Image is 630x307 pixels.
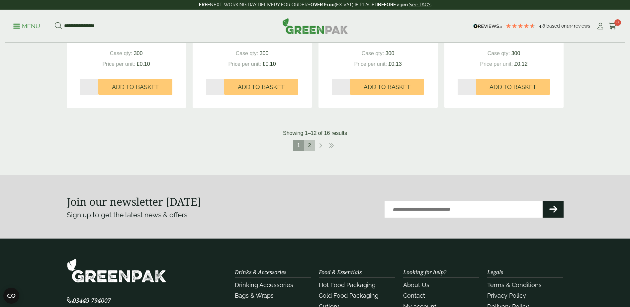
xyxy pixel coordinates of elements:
[311,2,335,7] strong: OVER £100
[137,61,150,67] span: £0.10
[514,61,528,67] span: £0.12
[362,51,384,56] span: Case qty:
[228,61,261,67] span: Price per unit:
[260,51,269,56] span: 300
[480,61,513,67] span: Price per unit:
[476,79,550,95] button: Add to Basket
[112,83,159,91] span: Add to Basket
[102,61,135,67] span: Price per unit:
[539,23,546,29] span: 4.8
[490,83,536,91] span: Add to Basket
[596,23,604,30] i: My Account
[319,281,376,288] a: Hot Food Packaging
[67,296,111,304] span: 03449 794007
[378,2,408,7] strong: BEFORE 2 pm
[236,51,258,56] span: Case qty:
[386,51,395,56] span: 300
[13,22,40,30] p: Menu
[293,140,304,151] span: 1
[235,292,274,299] a: Bags & Wraps
[283,129,347,137] p: Showing 1–12 of 16 results
[67,298,111,304] a: 03449 794007
[487,281,542,288] a: Terms & Conditions
[511,51,520,56] span: 300
[67,210,290,220] p: Sign up to get the latest news & offers
[403,281,429,288] a: About Us
[505,23,535,29] div: 4.78 Stars
[67,258,166,283] img: GreenPak Supplies
[567,23,574,29] span: 194
[199,2,210,7] strong: FREE
[263,61,276,67] span: £0.10
[487,292,526,299] a: Privacy Policy
[608,21,617,31] a: 0
[354,61,387,67] span: Price per unit:
[473,24,502,29] img: REVIEWS.io
[282,18,348,34] img: GreenPak Supplies
[13,22,40,29] a: Menu
[364,83,410,91] span: Add to Basket
[238,83,285,91] span: Add to Basket
[389,61,402,67] span: £0.13
[574,23,590,29] span: reviews
[608,23,617,30] i: Cart
[110,51,133,56] span: Case qty:
[350,79,424,95] button: Add to Basket
[319,292,379,299] a: Cold Food Packaging
[134,51,143,56] span: 300
[488,51,510,56] span: Case qty:
[409,2,431,7] a: See T&C's
[3,288,19,304] button: Open CMP widget
[546,23,567,29] span: Based on
[98,79,172,95] button: Add to Basket
[235,281,293,288] a: Drinking Accessories
[224,79,298,95] button: Add to Basket
[67,194,201,209] strong: Join our newsletter [DATE]
[304,140,315,151] a: 2
[403,292,425,299] a: Contact
[614,19,621,26] span: 0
